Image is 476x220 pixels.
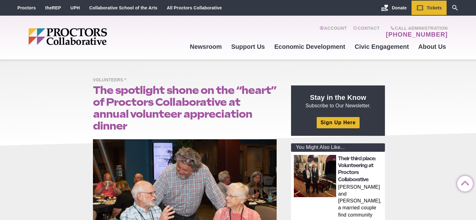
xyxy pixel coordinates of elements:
[384,26,448,31] span: Call Administration
[185,38,226,55] a: Newsroom
[376,1,411,15] a: Donate
[310,94,366,101] strong: Stay in the Know
[457,176,470,189] a: Back to Top
[427,5,442,10] span: Tickets
[414,38,451,55] a: About Us
[412,1,447,15] a: Tickets
[167,5,222,10] a: All Proctors Collaborative
[93,84,277,132] h1: The spotlight shone on the “heart” of Proctors Collaborative at annual volunteer appreciation dinner
[353,26,380,38] a: Contact
[294,155,336,197] img: thumbnail: Their third place: Volunteering at Proctors Collaborative
[320,26,347,38] a: Account
[350,38,413,55] a: Civic Engagement
[299,93,377,109] p: Subscribe to Our Newsletter.
[270,38,350,55] a: Economic Development
[70,5,80,10] a: UPH
[45,5,61,10] a: theREP
[338,184,383,219] p: [PERSON_NAME] and [PERSON_NAME], a married couple find community through volunteering SCHENECTADY...
[338,156,376,182] a: Their third place: Volunteering at Proctors Collaborative
[18,5,36,10] a: Proctors
[386,31,448,38] a: [PHONE_NUMBER]
[28,28,155,45] img: Proctors logo
[392,5,407,10] span: Donate
[89,5,157,10] a: Collaborative School of the Arts
[447,1,463,15] a: Search
[227,38,270,55] a: Support Us
[317,117,359,128] a: Sign Up Here
[93,77,130,82] a: Volunteers *
[93,76,130,84] span: Volunteers *
[291,143,385,152] div: You Might Also Like...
